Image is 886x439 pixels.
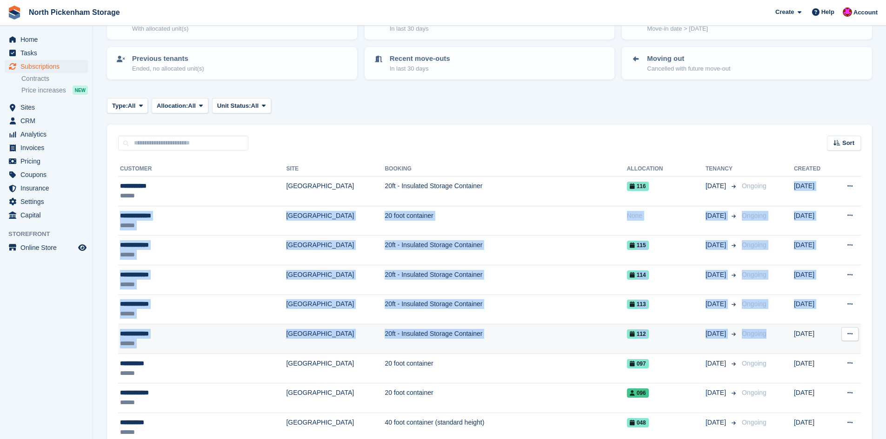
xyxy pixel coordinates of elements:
[794,265,833,295] td: [DATE]
[5,168,88,181] a: menu
[385,354,626,383] td: 20 foot container
[286,206,385,236] td: [GEOGRAPHIC_DATA]
[794,324,833,354] td: [DATE]
[73,85,88,95] div: NEW
[20,209,76,222] span: Capital
[706,162,738,177] th: Tenancy
[385,177,626,206] td: 20ft - Insulated Storage Container
[742,182,766,190] span: Ongoing
[20,46,76,59] span: Tasks
[853,8,878,17] span: Account
[794,354,833,383] td: [DATE]
[286,324,385,354] td: [GEOGRAPHIC_DATA]
[132,24,188,33] p: With allocated unit(s)
[5,155,88,168] a: menu
[706,359,728,368] span: [DATE]
[5,209,88,222] a: menu
[742,330,766,337] span: Ongoing
[385,265,626,295] td: 20ft - Insulated Storage Container
[20,168,76,181] span: Coupons
[742,360,766,367] span: Ongoing
[5,60,88,73] a: menu
[20,241,76,254] span: Online Store
[742,419,766,426] span: Ongoing
[627,211,706,221] div: None
[706,329,728,339] span: [DATE]
[20,101,76,114] span: Sites
[627,270,649,280] span: 114
[132,53,204,64] p: Previous tenants
[20,182,76,195] span: Insurance
[821,7,834,17] span: Help
[118,162,286,177] th: Customer
[5,33,88,46] a: menu
[706,270,728,280] span: [DATE]
[843,7,852,17] img: Dylan Taylor
[742,212,766,219] span: Ongoing
[21,86,66,95] span: Price increases
[20,155,76,168] span: Pricing
[366,48,614,79] a: Recent move-outs In last 30 days
[286,177,385,206] td: [GEOGRAPHIC_DATA]
[794,162,833,177] th: Created
[20,114,76,127] span: CRM
[706,299,728,309] span: [DATE]
[20,128,76,141] span: Analytics
[20,60,76,73] span: Subscriptions
[20,141,76,154] span: Invoices
[132,64,204,73] p: Ended, no allocated unit(s)
[5,241,88,254] a: menu
[385,295,626,324] td: 20ft - Insulated Storage Container
[775,7,794,17] span: Create
[627,329,649,339] span: 112
[107,98,148,113] button: Type: All
[390,24,446,33] p: In last 30 days
[794,177,833,206] td: [DATE]
[286,295,385,324] td: [GEOGRAPHIC_DATA]
[286,354,385,383] td: [GEOGRAPHIC_DATA]
[627,300,649,309] span: 113
[385,206,626,236] td: 20 foot container
[742,271,766,278] span: Ongoing
[251,101,259,111] span: All
[20,33,76,46] span: Home
[21,85,88,95] a: Price increases NEW
[390,64,450,73] p: In last 30 days
[5,114,88,127] a: menu
[385,162,626,177] th: Booking
[112,101,128,111] span: Type:
[627,241,649,250] span: 115
[647,24,713,33] p: Move-in date > [DATE]
[627,388,649,398] span: 096
[390,53,450,64] p: Recent move-outs
[188,101,196,111] span: All
[794,295,833,324] td: [DATE]
[5,182,88,195] a: menu
[627,359,649,368] span: 097
[742,241,766,249] span: Ongoing
[5,46,88,59] a: menu
[5,195,88,208] a: menu
[108,48,356,79] a: Previous tenants Ended, no allocated unit(s)
[7,6,21,20] img: stora-icon-8386f47178a22dfd0bd8f6a31ec36ba5ce8667c1dd55bd0f319d3a0aa187defe.svg
[217,101,251,111] span: Unit Status:
[623,48,871,79] a: Moving out Cancelled with future move-out
[152,98,208,113] button: Allocation: All
[286,383,385,413] td: [GEOGRAPHIC_DATA]
[286,265,385,295] td: [GEOGRAPHIC_DATA]
[794,383,833,413] td: [DATE]
[385,383,626,413] td: 20 foot container
[706,240,728,250] span: [DATE]
[385,236,626,265] td: 20ft - Insulated Storage Container
[25,5,124,20] a: North Pickenham Storage
[77,242,88,253] a: Preview store
[706,388,728,398] span: [DATE]
[627,162,706,177] th: Allocation
[21,74,88,83] a: Contracts
[286,236,385,265] td: [GEOGRAPHIC_DATA]
[647,64,730,73] p: Cancelled with future move-out
[5,101,88,114] a: menu
[157,101,188,111] span: Allocation:
[647,53,730,64] p: Moving out
[8,229,93,239] span: Storefront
